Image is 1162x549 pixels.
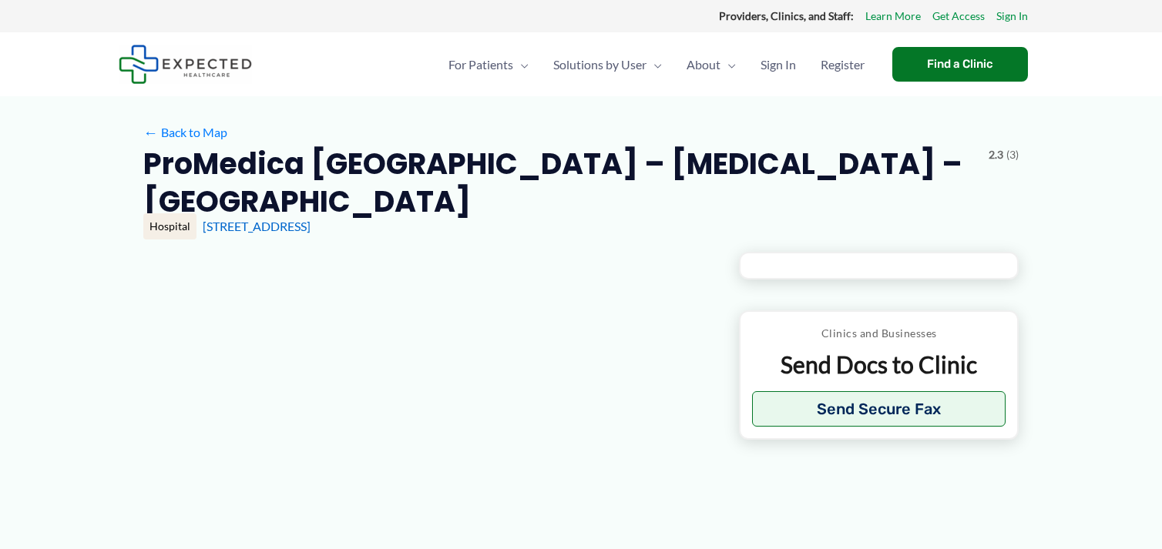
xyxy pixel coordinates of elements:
a: Sign In [996,6,1028,26]
p: Clinics and Businesses [752,323,1006,343]
strong: Providers, Clinics, and Staff: [719,9,854,22]
a: Register [808,38,877,92]
span: (3) [1006,145,1019,165]
a: Get Access [932,6,985,26]
a: Find a Clinic [892,47,1028,82]
span: Menu Toggle [513,38,529,92]
a: ←Back to Map [143,121,227,144]
span: Menu Toggle [720,38,736,92]
a: For PatientsMenu Toggle [436,38,541,92]
nav: Primary Site Navigation [436,38,877,92]
button: Send Secure Fax [752,391,1006,427]
a: Sign In [748,38,808,92]
a: AboutMenu Toggle [674,38,748,92]
span: Register [821,38,865,92]
span: For Patients [448,38,513,92]
h2: ProMedica [GEOGRAPHIC_DATA] – [MEDICAL_DATA] – [GEOGRAPHIC_DATA] [143,145,976,221]
div: Hospital [143,213,196,239]
span: Sign In [761,38,796,92]
span: Menu Toggle [646,38,662,92]
a: [STREET_ADDRESS] [203,219,311,233]
span: About [687,38,720,92]
a: Learn More [865,6,921,26]
img: Expected Healthcare Logo - side, dark font, small [119,45,252,84]
span: Solutions by User [553,38,646,92]
a: Solutions by UserMenu Toggle [541,38,674,92]
span: 2.3 [989,145,1003,165]
span: ← [143,125,158,139]
p: Send Docs to Clinic [752,350,1006,380]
